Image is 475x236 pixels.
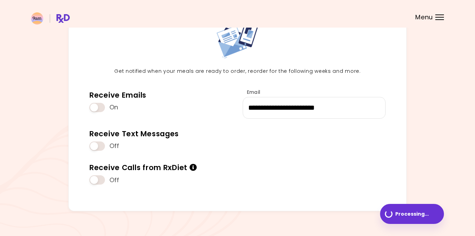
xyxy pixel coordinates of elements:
[415,14,433,20] span: Menu
[89,90,146,100] div: Receive Emails
[109,104,118,111] span: On
[395,212,429,216] span: Processing ...
[31,12,70,24] img: RxDiet
[84,67,391,76] p: Get notified when your meals are ready to order, reorder for the following weeks and more.
[109,142,119,150] span: Off
[89,163,197,172] div: Receive Calls from RxDiet
[109,176,119,184] span: Off
[89,129,179,138] div: Receive Text Messages
[243,89,260,96] label: Email
[380,204,444,224] button: Processing...
[190,164,197,171] i: Info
